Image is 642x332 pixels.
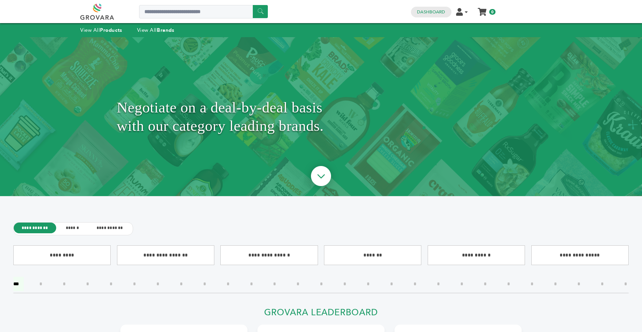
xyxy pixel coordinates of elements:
[137,27,175,33] a: View AllBrands
[489,9,496,15] span: 0
[100,27,122,33] strong: Products
[157,27,174,33] strong: Brands
[139,5,268,18] input: Search a product or brand...
[80,27,122,33] a: View AllProducts
[417,9,445,15] a: Dashboard
[117,54,525,179] h1: Negotiate on a deal-by-deal basis with our category leading brands.
[478,6,486,13] a: My Cart
[120,307,522,322] h2: Grovara Leaderboard
[303,159,339,195] img: ourBrandsHeroArrow.png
